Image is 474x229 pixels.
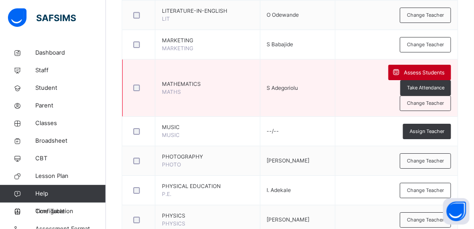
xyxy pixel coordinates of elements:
[162,89,181,95] span: MATHS
[162,80,253,88] span: MATHEMATICS
[404,69,444,77] span: Assess Students
[267,216,310,223] span: [PERSON_NAME]
[162,15,170,22] span: LIT
[35,66,106,75] span: Staff
[267,41,293,48] span: S Babajide
[162,45,193,52] span: MARKETING
[267,85,298,91] span: S Adegoriolu
[162,7,253,15] span: LITERATURE-IN-ENGLISH
[35,189,105,198] span: Help
[162,123,253,131] span: MUSIC
[407,100,444,107] span: Change Teacher
[162,37,253,44] span: MARKETING
[35,48,106,57] span: Dashboard
[410,128,444,135] span: Assign Teacher
[35,207,105,216] span: Configuration
[162,212,253,220] span: PHYSICS
[162,132,180,138] span: MUSIC
[267,11,299,18] span: O Odewande
[443,198,470,225] button: Open asap
[267,157,310,164] span: [PERSON_NAME]
[35,137,106,145] span: Broadsheet
[35,84,106,92] span: Student
[162,161,181,168] span: PHOTO
[407,187,444,194] span: Change Teacher
[407,157,444,165] span: Change Teacher
[407,216,444,224] span: Change Teacher
[260,117,335,146] td: --/--
[162,220,185,227] span: PHYSICS
[407,11,444,19] span: Change Teacher
[162,191,171,197] span: P.E.
[267,187,291,193] span: I. Adekale
[35,172,106,181] span: Lesson Plan
[407,41,444,48] span: Change Teacher
[35,154,106,163] span: CBT
[35,101,106,110] span: Parent
[162,153,253,161] span: PHOTOGRAPHY
[407,84,444,92] span: Take Attendance
[8,8,76,27] img: safsims
[162,182,253,190] span: PHYSICAL EDUCATION
[35,119,106,128] span: Classes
